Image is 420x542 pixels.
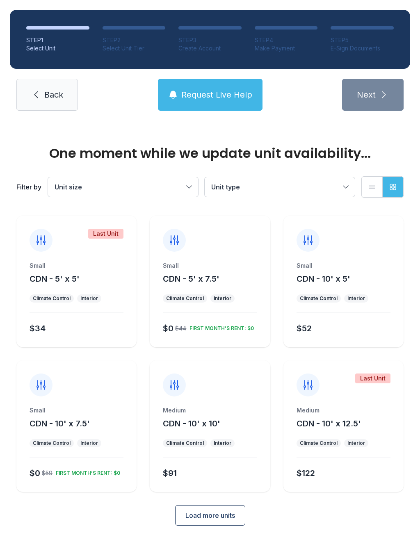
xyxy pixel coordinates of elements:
div: Filter by [16,182,41,192]
div: $44 [175,324,186,332]
div: Small [30,262,123,270]
button: Unit type [205,177,355,197]
div: Climate Control [166,440,204,446]
span: Request Live Help [181,89,252,100]
span: CDN - 5' x 5' [30,274,80,284]
div: Climate Control [33,295,71,302]
div: E-Sign Documents [331,44,394,52]
div: Climate Control [33,440,71,446]
div: Create Account [178,44,242,52]
span: Load more units [185,510,235,520]
div: FIRST MONTH’S RENT: $0 [186,322,254,332]
div: $34 [30,323,46,334]
div: Last Unit [355,373,390,383]
div: Interior [347,295,365,302]
span: CDN - 10' x 10' [163,419,220,428]
div: Climate Control [300,295,338,302]
button: Unit size [48,177,198,197]
button: CDN - 10' x 10' [163,418,220,429]
div: $0 [163,323,173,334]
span: Next [357,89,376,100]
button: CDN - 5' x 7.5' [163,273,219,285]
div: Small [297,262,390,270]
div: $91 [163,467,177,479]
span: CDN - 5' x 7.5' [163,274,219,284]
div: Select Unit Tier [103,44,166,52]
div: Climate Control [300,440,338,446]
div: Interior [347,440,365,446]
div: Medium [297,406,390,414]
button: CDN - 10' x 5' [297,273,350,285]
div: One moment while we update unit availability... [16,147,404,160]
span: CDN - 10' x 5' [297,274,350,284]
div: FIRST MONTH’S RENT: $0 [52,467,120,476]
div: $0 [30,467,40,479]
div: Make Payment [255,44,318,52]
div: Interior [80,440,98,446]
div: Small [163,262,257,270]
div: Interior [80,295,98,302]
div: STEP 1 [26,36,89,44]
div: STEP 3 [178,36,242,44]
div: Last Unit [88,229,123,239]
span: CDN - 10' x 7.5' [30,419,90,428]
span: Unit type [211,183,240,191]
span: Unit size [55,183,82,191]
span: CDN - 10' x 12.5' [297,419,361,428]
div: STEP 2 [103,36,166,44]
div: Select Unit [26,44,89,52]
span: Back [44,89,63,100]
button: CDN - 5' x 5' [30,273,80,285]
div: $122 [297,467,315,479]
div: Interior [214,295,231,302]
div: Small [30,406,123,414]
button: CDN - 10' x 12.5' [297,418,361,429]
div: STEP 4 [255,36,318,44]
div: $52 [297,323,312,334]
div: $59 [42,469,52,477]
div: Medium [163,406,257,414]
div: Climate Control [166,295,204,302]
div: Interior [214,440,231,446]
div: STEP 5 [331,36,394,44]
button: CDN - 10' x 7.5' [30,418,90,429]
